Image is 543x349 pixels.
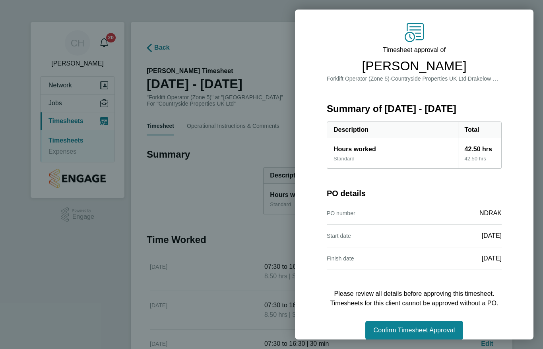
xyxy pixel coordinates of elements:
[391,75,466,82] span: Countryside Properties UK Ltd
[414,254,502,263] div: [DATE]
[458,156,502,168] div: 42.50 hrs
[468,75,516,82] span: Drakelow Riverside
[327,121,502,169] div: Summary of 18 - 24 Aug 2025
[327,188,366,199] h4: PO details
[458,138,502,156] div: 42.50 hrs
[327,254,414,263] div: Finish date
[365,321,463,340] button: Confirm Timesheet Approval
[327,102,502,115] h3: Summary of [DATE] - [DATE]
[327,122,458,138] div: Description
[479,210,502,216] span: NDRAK
[327,208,414,218] div: PO number
[327,231,414,241] div: Start date
[458,122,502,138] div: Total
[327,138,458,156] div: Hours worked
[327,58,502,74] span: [PERSON_NAME]
[466,75,468,82] span: ·
[414,231,502,241] div: [DATE]
[334,156,355,162] div: Standard
[327,45,502,55] span: Timesheet approval of
[373,327,455,334] span: Confirm Timesheet Approval
[390,75,391,82] span: ·
[317,299,511,308] span: Timesheets for this client cannot be approved without a PO.
[327,75,390,82] span: Forklift Operator (Zone 5)
[317,270,511,308] p: Please review all details before approving this timesheet.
